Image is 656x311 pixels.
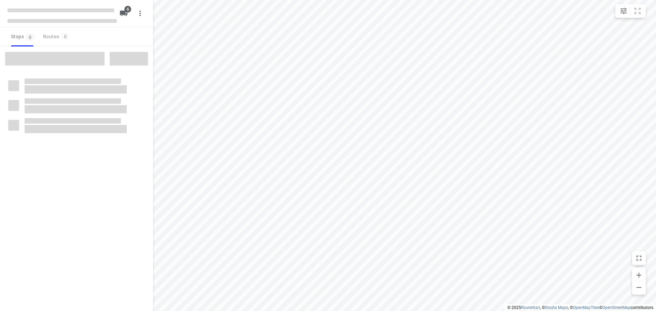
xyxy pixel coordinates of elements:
[617,4,630,18] button: Map settings
[615,4,646,18] div: small contained button group
[521,305,540,310] a: Routetitan
[602,305,631,310] a: OpenStreetMap
[507,305,653,310] li: © 2025 , © , © © contributors
[545,305,568,310] a: Stadia Maps
[573,305,599,310] a: OpenMapTiles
